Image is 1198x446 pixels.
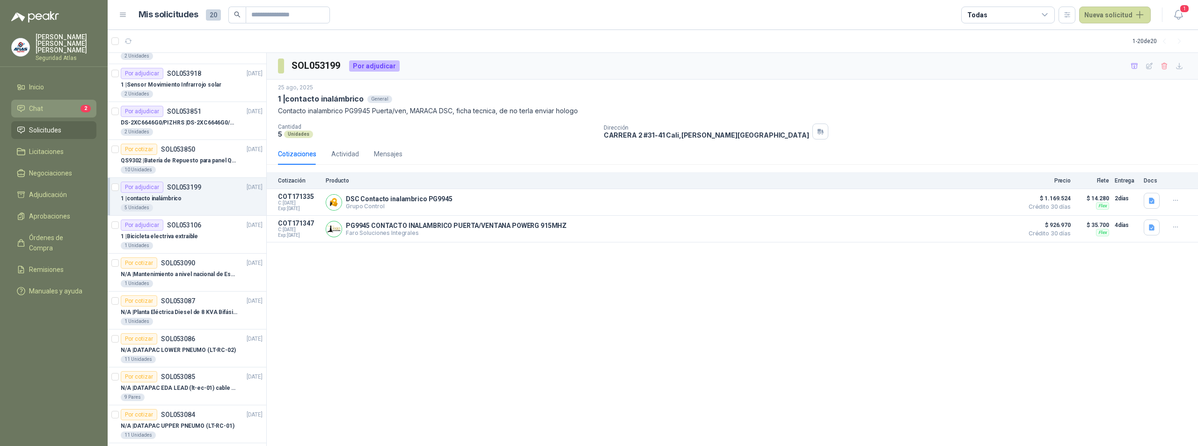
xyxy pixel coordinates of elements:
p: N/A | DATAPAC UPPER PNEUMO (LT-RC-01) [121,422,234,431]
p: N/A | DATAPAC EDA LEAD (lt-ec-01) cable + placa [121,384,237,393]
p: DS-2XC6646G0/PIZHRS | DS-2XC6646G0/PIZHRS(2.8-12mm)(O-STD) [121,118,237,127]
p: [DATE] [247,183,263,192]
span: C: [DATE] [278,227,320,233]
span: Adjudicación [29,190,67,200]
p: [DATE] [247,297,263,306]
p: [DATE] [247,221,263,230]
p: Dirección [604,124,809,131]
p: CARRERA 2 #31-41 Cali , [PERSON_NAME][GEOGRAPHIC_DATA] [604,131,809,139]
div: Por adjudicar [349,60,400,72]
p: DSC Contacto inalambrico PG9945 [346,195,453,203]
span: Chat [29,103,43,114]
div: 10 Unidades [121,166,156,174]
div: 11 Unidades [121,356,156,363]
p: [DATE] [247,259,263,268]
p: 1 | Sensor Movimiento Infrarrojo solar [121,80,221,89]
h1: Mis solicitudes [139,8,198,22]
p: SOL053850 [161,146,195,153]
p: SOL053090 [161,260,195,266]
a: Órdenes de Compra [11,229,96,257]
div: Por cotizar [121,371,157,382]
div: Flex [1096,229,1109,236]
div: Por adjudicar [121,219,163,231]
p: SOL053199 [167,184,201,190]
div: Todas [967,10,987,20]
p: SOL053087 [161,298,195,304]
a: Por adjudicarSOL053851[DATE] DS-2XC6646G0/PIZHRS |DS-2XC6646G0/PIZHRS(2.8-12mm)(O-STD)2 Unidades [108,102,266,140]
div: 2 Unidades [121,128,153,136]
div: Por cotizar [121,257,157,269]
span: 2 [80,105,91,112]
p: Contacto inalambrico PG9945 Puerta/ven, MARACA DSC, ficha tecnica, de no terla enviar hologo [278,106,1187,116]
span: Solicitudes [29,125,61,135]
p: SOL053084 [161,411,195,418]
p: SOL053085 [161,373,195,380]
a: Negociaciones [11,164,96,182]
div: 1 Unidades [121,318,153,325]
div: 2 Unidades [121,52,153,60]
span: Remisiones [29,264,64,275]
p: QS9302 | Batería de Repuesto para panel Qolsys QS9302 [121,156,237,165]
div: Cotizaciones [278,149,316,159]
span: Manuales y ayuda [29,286,82,296]
a: Licitaciones [11,143,96,161]
p: 1 | Bicicleta electriva extraible [121,232,198,241]
a: Manuales y ayuda [11,282,96,300]
p: 1 | contacto inalámbrico [278,94,364,104]
a: Adjudicación [11,186,96,204]
a: Remisiones [11,261,96,278]
p: 25 ago, 2025 [278,83,313,92]
p: N/A | Planta Eléctrica Diesel de 8 KVA Bifásica [121,308,237,317]
a: Por cotizarSOL053090[DATE] N/A |Mantenimiento a nivel nacional de Esclusas de Seguridad1 Unidades [108,254,266,292]
a: Por cotizarSOL053850[DATE] QS9302 |Batería de Repuesto para panel Qolsys QS930210 Unidades [108,140,266,178]
p: [DATE] [247,69,263,78]
p: Docs [1144,177,1162,184]
div: 2 Unidades [121,90,153,98]
div: Unidades [284,131,313,138]
p: Cotización [278,177,320,184]
p: N/A | DATAPAC LOWER PNEUMO (LT-RC-02) [121,346,236,355]
div: Por adjudicar [121,68,163,79]
p: Entrega [1115,177,1138,184]
span: Aprobaciones [29,211,70,221]
span: Crédito 30 días [1024,204,1071,210]
span: Crédito 30 días [1024,231,1071,236]
p: [DATE] [247,373,263,381]
p: 2 días [1115,193,1138,204]
p: $ 14.280 [1076,193,1109,204]
span: Exp: [DATE] [278,233,320,238]
div: 9 Pares [121,394,145,401]
button: 1 [1170,7,1187,23]
p: SOL053918 [167,70,201,77]
img: Company Logo [12,38,29,56]
div: Por adjudicar [121,182,163,193]
p: [DATE] [247,145,263,154]
p: Producto [326,177,1018,184]
p: PG9945 CONTACTO INALAMBRICO PUERTA/VENTANA POWERG 915MHZ [346,222,567,229]
p: Grupo Control [346,203,453,210]
div: 1 - 20 de 20 [1132,34,1187,49]
a: Chat2 [11,100,96,117]
button: Nueva solicitud [1079,7,1151,23]
span: $ 926.970 [1024,219,1071,231]
div: 5 Unidades [121,204,153,212]
div: Por cotizar [121,333,157,344]
div: 11 Unidades [121,431,156,439]
p: SOL053106 [167,222,201,228]
a: Solicitudes [11,121,96,139]
span: Negociaciones [29,168,72,178]
p: COT171347 [278,219,320,227]
span: Licitaciones [29,146,64,157]
a: Por cotizarSOL053085[DATE] N/A |DATAPAC EDA LEAD (lt-ec-01) cable + placa9 Pares [108,367,266,405]
p: $ 35.700 [1076,219,1109,231]
p: 4 días [1115,219,1138,231]
p: [DATE] [247,410,263,419]
a: Por cotizarSOL053086[DATE] N/A |DATAPAC LOWER PNEUMO (LT-RC-02)11 Unidades [108,329,266,367]
h3: SOL053199 [292,58,342,73]
a: Por adjudicarSOL053199[DATE] 1 |contacto inalámbrico5 Unidades [108,178,266,216]
a: Aprobaciones [11,207,96,225]
p: [PERSON_NAME] [PERSON_NAME] [PERSON_NAME] [36,34,96,53]
div: Por cotizar [121,295,157,307]
a: Por adjudicarSOL053918[DATE] 1 |Sensor Movimiento Infrarrojo solar2 Unidades [108,64,266,102]
a: Por cotizarSOL053087[DATE] N/A |Planta Eléctrica Diesel de 8 KVA Bifásica1 Unidades [108,292,266,329]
